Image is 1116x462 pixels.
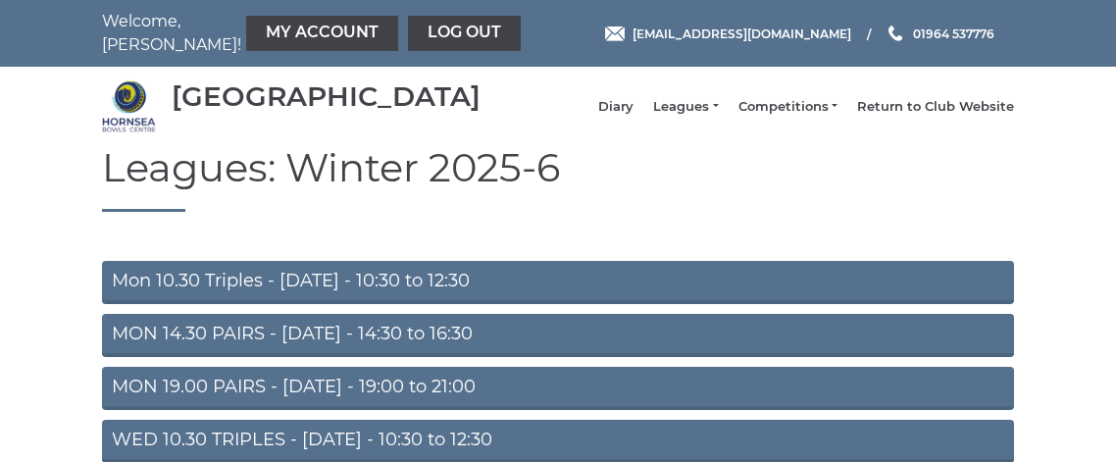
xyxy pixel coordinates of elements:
a: Diary [598,98,634,116]
a: MON 19.00 PAIRS - [DATE] - 19:00 to 21:00 [102,367,1014,410]
a: Phone us 01964 537776 [886,25,994,43]
div: [GEOGRAPHIC_DATA] [172,81,481,112]
span: [EMAIL_ADDRESS][DOMAIN_NAME] [633,26,851,40]
img: Email [605,26,625,41]
a: Return to Club Website [857,98,1014,116]
img: Phone us [888,26,902,41]
a: MON 14.30 PAIRS - [DATE] - 14:30 to 16:30 [102,314,1014,357]
a: Leagues [653,98,718,116]
a: Mon 10.30 Triples - [DATE] - 10:30 to 12:30 [102,261,1014,304]
a: Log out [408,16,521,51]
a: Competitions [738,98,837,116]
a: My Account [246,16,398,51]
img: Hornsea Bowls Centre [102,79,156,133]
a: Email [EMAIL_ADDRESS][DOMAIN_NAME] [605,25,851,43]
h1: Leagues: Winter 2025-6 [102,146,1014,212]
nav: Welcome, [PERSON_NAME]! [102,10,465,57]
span: 01964 537776 [913,26,994,40]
